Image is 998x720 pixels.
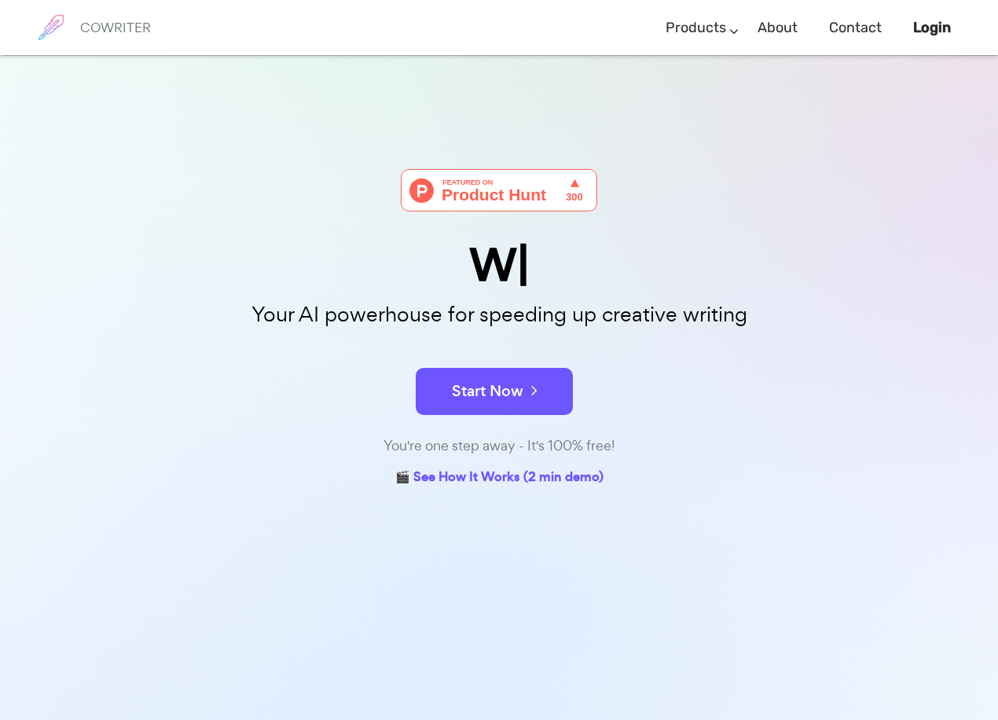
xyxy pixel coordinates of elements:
[106,435,892,457] div: You're one step away - It's 100% free!
[913,5,951,51] a: Login
[452,380,523,402] font: Start Now
[913,19,951,36] b: Login
[395,466,604,490] a: 🎬 See How It Works (2 min demo)
[666,5,726,51] a: Products
[106,298,892,332] p: Your AI powerhouse for speeding up creative writing
[758,5,798,51] a: About
[401,169,597,211] img: Cowriter - Your AI buddy for speeding up creative writing | Product Hunt
[106,243,892,288] div: W
[416,368,573,415] button: Start Now
[829,5,882,51] a: Contact
[80,20,151,35] h6: COWRITER
[31,8,71,47] img: brand logo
